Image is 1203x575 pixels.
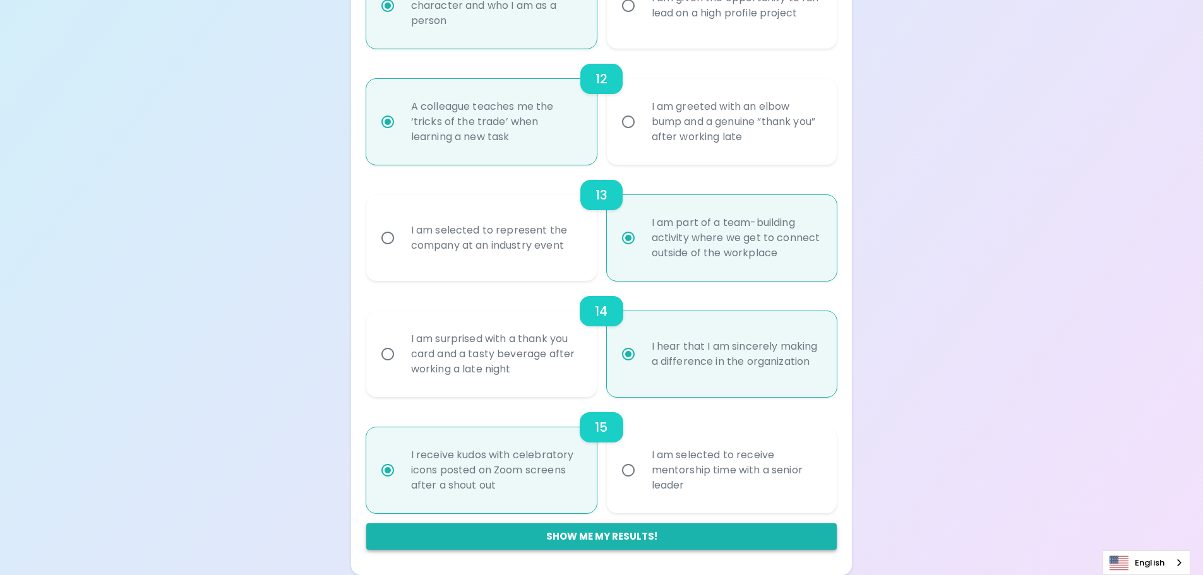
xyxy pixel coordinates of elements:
[1103,550,1190,575] aside: Language selected: English
[366,281,837,397] div: choice-group-check
[401,432,590,508] div: I receive kudos with celebratory icons posted on Zoom screens after a shout out
[595,417,607,437] h6: 15
[1103,551,1190,574] a: English
[596,185,607,205] h6: 13
[366,523,837,550] button: Show me my results!
[1103,550,1190,575] div: Language
[642,200,830,276] div: I am part of a team-building activity where we get to connect outside of the workplace
[596,69,607,89] h6: 12
[642,324,830,384] div: I hear that I am sincerely making a difference in the organization
[401,316,590,392] div: I am surprised with a thank you card and a tasty beverage after working a late night
[366,397,837,513] div: choice-group-check
[642,432,830,508] div: I am selected to receive mentorship time with a senior leader
[595,301,607,321] h6: 14
[401,84,590,160] div: A colleague teaches me the ‘tricks of the trade’ when learning a new task
[642,84,830,160] div: I am greeted with an elbow bump and a genuine “thank you” after working late
[366,49,837,165] div: choice-group-check
[366,165,837,281] div: choice-group-check
[401,208,590,268] div: I am selected to represent the company at an industry event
